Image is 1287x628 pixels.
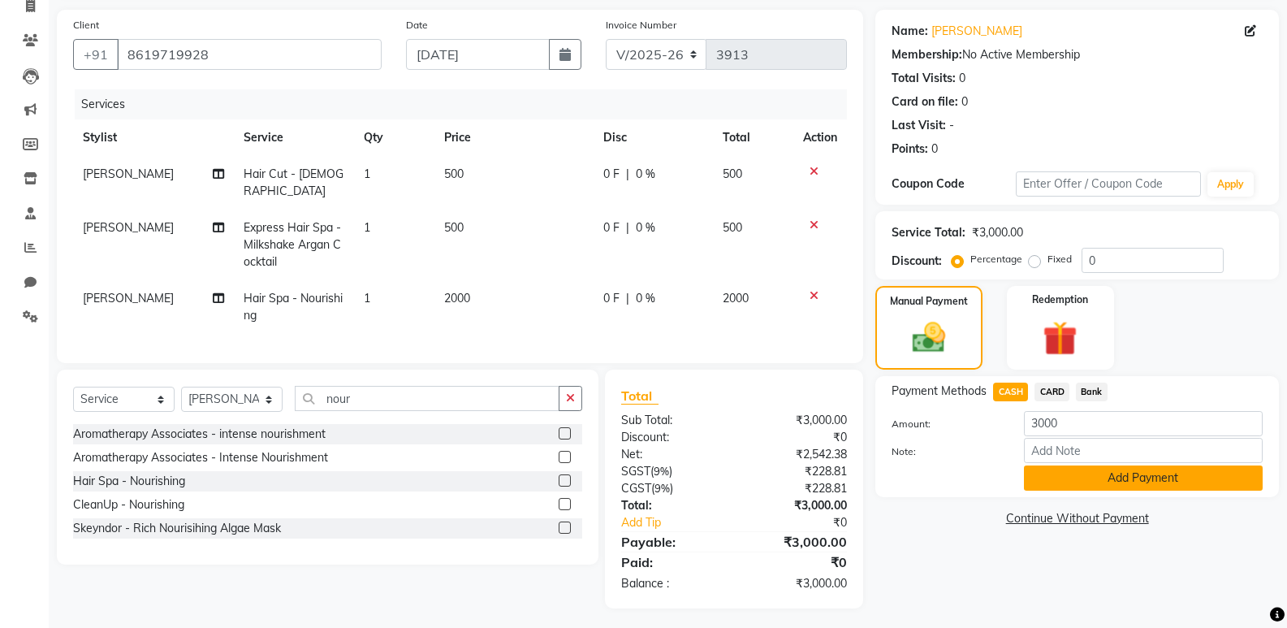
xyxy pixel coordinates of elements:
[1024,438,1263,463] input: Add Note
[606,18,676,32] label: Invoice Number
[73,39,119,70] button: +91
[755,514,859,531] div: ₹0
[117,39,382,70] input: Search by Name/Mobile/Email/Code
[73,18,99,32] label: Client
[621,481,651,496] span: CGST
[734,480,859,497] div: ₹228.81
[734,552,859,572] div: ₹0
[892,224,965,241] div: Service Total:
[444,291,470,305] span: 2000
[734,497,859,514] div: ₹3,000.00
[892,117,946,134] div: Last Visit:
[406,18,428,32] label: Date
[75,89,859,119] div: Services
[1034,383,1069,401] span: CARD
[793,119,847,156] th: Action
[609,412,734,429] div: Sub Total:
[603,219,620,236] span: 0 F
[713,119,793,156] th: Total
[1207,172,1254,197] button: Apply
[626,166,629,183] span: |
[603,166,620,183] span: 0 F
[949,117,954,134] div: -
[734,412,859,429] div: ₹3,000.00
[1047,252,1072,266] label: Fixed
[364,291,370,305] span: 1
[734,446,859,463] div: ₹2,542.38
[83,291,174,305] span: [PERSON_NAME]
[723,220,742,235] span: 500
[1024,466,1263,491] button: Add Payment
[734,575,859,592] div: ₹3,000.00
[892,383,987,400] span: Payment Methods
[73,520,281,537] div: Skeyndor - Rich Nourisihing Algae Mask
[609,429,734,446] div: Discount:
[636,290,655,307] span: 0 %
[931,141,938,158] div: 0
[73,473,185,490] div: Hair Spa - Nourishing
[734,429,859,446] div: ₹0
[902,318,956,357] img: _cash.svg
[723,167,742,181] span: 500
[892,253,942,270] div: Discount:
[73,449,328,466] div: Aromatherapy Associates - Intense Nourishment
[609,575,734,592] div: Balance :
[1016,171,1201,197] input: Enter Offer / Coupon Code
[603,290,620,307] span: 0 F
[609,497,734,514] div: Total:
[609,532,734,552] div: Payable:
[892,46,962,63] div: Membership:
[1032,292,1088,307] label: Redemption
[970,252,1022,266] label: Percentage
[890,294,968,309] label: Manual Payment
[723,291,749,305] span: 2000
[961,93,968,110] div: 0
[83,220,174,235] span: [PERSON_NAME]
[364,167,370,181] span: 1
[734,532,859,552] div: ₹3,000.00
[1076,383,1108,401] span: Bank
[892,175,1015,193] div: Coupon Code
[892,93,958,110] div: Card on file:
[959,70,965,87] div: 0
[734,463,859,480] div: ₹228.81
[83,167,174,181] span: [PERSON_NAME]
[621,464,650,479] span: SGST
[636,166,655,183] span: 0 %
[609,514,755,531] a: Add Tip
[892,23,928,40] div: Name:
[295,386,559,411] input: Search or Scan
[993,383,1028,401] span: CASH
[1032,317,1088,360] img: _gift.svg
[73,119,234,156] th: Stylist
[626,219,629,236] span: |
[444,167,464,181] span: 500
[609,552,734,572] div: Paid:
[892,46,1263,63] div: No Active Membership
[234,119,354,156] th: Service
[434,119,594,156] th: Price
[1024,411,1263,436] input: Amount
[609,480,734,497] div: ( )
[892,141,928,158] div: Points:
[931,23,1022,40] a: [PERSON_NAME]
[621,388,659,405] span: Total
[626,290,629,307] span: |
[892,70,956,87] div: Total Visits:
[636,219,655,236] span: 0 %
[879,510,1276,527] a: Continue Without Payment
[594,119,714,156] th: Disc
[364,220,370,235] span: 1
[609,463,734,480] div: ( )
[654,482,670,495] span: 9%
[244,291,343,323] span: Hair Spa - Nourishing
[654,465,669,478] span: 9%
[972,224,1023,241] div: ₹3,000.00
[444,220,464,235] span: 500
[879,417,1011,431] label: Amount:
[73,426,326,443] div: Aromatherapy Associates - intense nourishment
[244,220,341,269] span: Express Hair Spa - Milkshake Argan Cocktail
[879,444,1011,459] label: Note:
[244,167,343,198] span: Hair Cut - [DEMOGRAPHIC_DATA]
[609,446,734,463] div: Net:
